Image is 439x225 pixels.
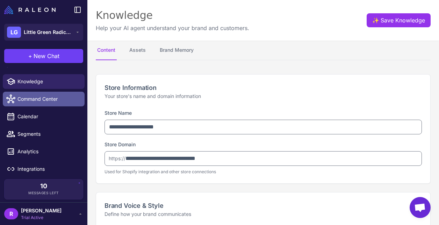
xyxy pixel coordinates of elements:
[3,109,85,124] a: Calendar
[21,215,62,221] span: Trial Active
[28,52,32,60] span: +
[367,13,431,27] button: ✨Save Knowledge
[24,28,73,36] span: Little Green Radicals
[372,16,378,22] span: ✨
[28,190,59,196] span: Messages Left
[96,41,117,60] button: Content
[34,52,59,60] span: New Chat
[96,24,249,32] p: Help your AI agent understand your brand and customers.
[158,41,195,60] button: Brand Memory
[17,148,79,155] span: Analytics
[40,183,47,189] span: 10
[7,27,21,38] div: LG
[17,130,79,138] span: Segments
[3,144,85,159] a: Analytics
[410,197,431,218] a: Open chat
[4,24,83,41] button: LGLittle Green Radicals
[128,41,147,60] button: Assets
[4,49,83,63] button: +New Chat
[105,141,136,147] label: Store Domain
[105,201,422,210] h2: Brand Voice & Style
[17,78,79,85] span: Knowledge
[17,165,79,173] span: Integrations
[3,92,85,106] a: Command Center
[3,74,85,89] a: Knowledge
[21,207,62,215] span: [PERSON_NAME]
[105,83,422,92] h2: Store Information
[3,127,85,141] a: Segments
[3,162,85,176] a: Integrations
[96,8,249,22] div: Knowledge
[17,113,79,120] span: Calendar
[105,92,422,100] p: Your store's name and domain information
[4,6,56,14] img: Raleon Logo
[105,210,422,218] p: Define how your brand communicates
[4,208,18,219] div: R
[105,110,132,116] label: Store Name
[17,95,79,103] span: Command Center
[105,169,422,175] p: Used for Shopify integration and other store connections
